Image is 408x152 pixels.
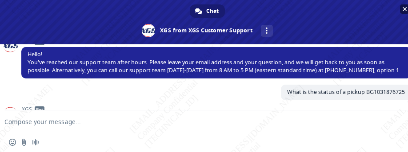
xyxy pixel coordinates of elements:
span: Audio message [32,139,39,146]
span: What is the status of a pickup BG1031876725 [287,88,405,96]
div: Chat [190,4,225,18]
div: More channels [261,25,273,37]
textarea: Compose your message... [4,118,382,126]
span: Hello! You've reached our support team after hours. Please leave your email address and your ques... [28,51,400,74]
span: Insert an emoji [9,139,16,146]
span: Send a file [20,139,28,146]
span: Chat [206,4,219,18]
span: Bot [35,106,44,113]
